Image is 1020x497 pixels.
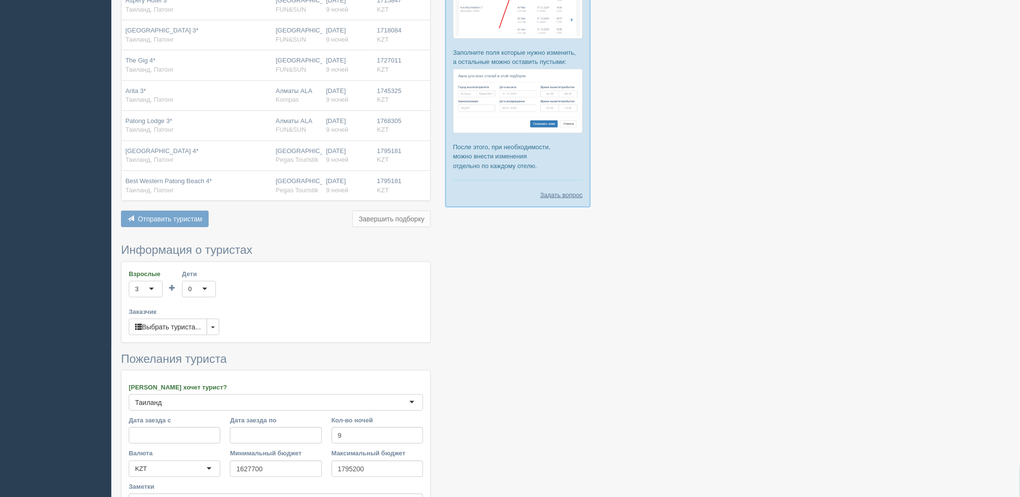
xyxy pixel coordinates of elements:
[125,6,174,13] span: Таиланд, Патонг
[121,244,431,256] h3: Информация о туристах
[125,57,155,64] span: The Gig 4*
[125,117,172,124] span: Patong Lodge 3*
[377,87,402,94] span: 1745325
[125,156,174,163] span: Таиланд, Патонг
[326,126,349,133] span: 9 ночей
[129,482,423,491] label: Заметки
[453,142,583,170] p: После этого, при необходимости, можно внести изменения отдельно по каждому отелю.
[135,398,162,407] div: Таиланд
[276,186,319,194] span: Pegas Touristik
[125,126,174,133] span: Таиланд, Патонг
[326,147,369,165] div: [DATE]
[125,66,174,73] span: Таиланд, Патонг
[377,126,389,133] span: KZT
[377,36,389,43] span: KZT
[135,464,147,474] div: KZT
[276,96,299,103] span: Kompas
[377,27,402,34] span: 1718084
[332,416,423,425] label: Кол-во ночей
[125,36,174,43] span: Таиланд, Патонг
[326,56,369,74] div: [DATE]
[135,284,138,294] div: 3
[326,87,369,105] div: [DATE]
[129,319,207,335] button: Выбрать туриста...
[377,57,402,64] span: 1727011
[121,352,227,365] span: Пожелания туриста
[276,36,306,43] span: FUN&SUN
[326,66,349,73] span: 9 ночей
[129,449,220,458] label: Валюта
[377,6,389,13] span: KZT
[377,147,402,155] span: 1795181
[276,147,319,165] div: [GEOGRAPHIC_DATA]
[129,269,163,279] label: Взрослые
[276,56,319,74] div: [GEOGRAPHIC_DATA]
[377,177,402,185] span: 1795181
[230,416,321,425] label: Дата заезда по
[129,383,423,392] label: [PERSON_NAME] хочет турист?
[121,211,209,227] button: Отправить туристам
[377,117,402,124] span: 1768305
[326,96,349,103] span: 9 ночей
[188,284,192,294] div: 0
[453,48,583,66] p: Заполните поля которые нужно изменить, а остальные можно оставить пустыми:
[138,215,202,223] span: Отправить туристам
[125,177,212,185] span: Best Western Patong Beach 4*
[276,156,319,163] span: Pegas Touristik
[326,117,369,135] div: [DATE]
[326,36,349,43] span: 9 ночей
[125,87,146,94] span: Arita 3*
[230,449,321,458] label: Минимальный бюджет
[326,156,349,163] span: 9 ночей
[276,87,319,105] div: Алматы ALA
[326,177,369,195] div: [DATE]
[182,269,216,279] label: Дети
[377,156,389,163] span: KZT
[332,427,423,444] input: 7-10 или 7,10,14
[276,66,306,73] span: FUN&SUN
[326,186,349,194] span: 9 ночей
[352,211,431,227] button: Завершить подборку
[540,190,583,200] a: Задать вопрос
[377,96,389,103] span: KZT
[276,177,319,195] div: [GEOGRAPHIC_DATA]
[276,126,306,133] span: FUN&SUN
[326,6,349,13] span: 9 ночей
[129,416,220,425] label: Дата заезда с
[453,69,583,133] img: %D0%BF%D0%BE%D0%B4%D0%B1%D0%BE%D1%80%D0%BA%D0%B0-%D0%B0%D0%B2%D0%B8%D0%B0-2-%D1%81%D1%80%D0%BC-%D...
[125,147,198,155] span: [GEOGRAPHIC_DATA] 4*
[125,186,174,194] span: Таиланд, Патонг
[125,27,198,34] span: [GEOGRAPHIC_DATA] 3*
[332,449,423,458] label: Максимальный бюджет
[276,6,306,13] span: FUN&SUN
[326,26,369,44] div: [DATE]
[125,96,174,103] span: Таиланд, Патонг
[129,307,423,316] label: Заказчик
[276,117,319,135] div: Алматы ALA
[377,186,389,194] span: KZT
[377,66,389,73] span: KZT
[276,26,319,44] div: [GEOGRAPHIC_DATA]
